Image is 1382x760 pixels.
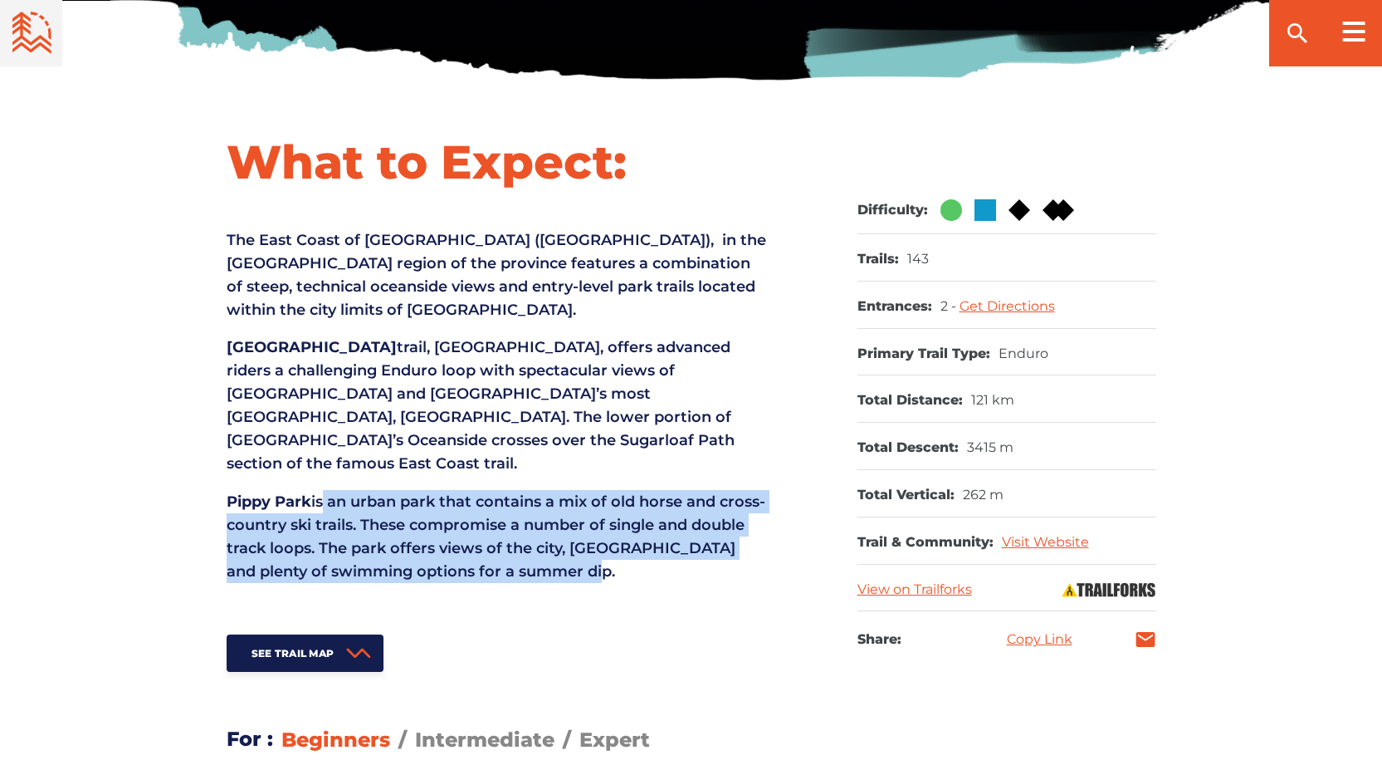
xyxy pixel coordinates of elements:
p: The East Coast of [GEOGRAPHIC_DATA] ([GEOGRAPHIC_DATA]), in the [GEOGRAPHIC_DATA] region of the p... [227,228,766,321]
dt: Primary Trail Type: [857,346,990,363]
img: Double Black DIamond [1043,199,1074,221]
h3: Share: [857,628,901,651]
p: is an urban park that contains a mix of old horse and cross-country ski trails. These compromise ... [227,490,766,583]
a: Get Directions [960,298,1055,314]
a: View on Trailforks [857,581,972,597]
img: Trailforks [1061,581,1156,598]
strong: [GEOGRAPHIC_DATA] [227,338,397,356]
dd: 121 km [971,392,1014,409]
dd: 143 [907,251,929,268]
h3: For [227,722,273,757]
dd: Enduro [999,346,1048,363]
span: Expert [579,728,650,752]
dt: Difficulty: [857,202,928,219]
img: Black Diamond [1008,199,1030,221]
ion-icon: search [1284,20,1311,47]
a: Visit Website [1002,534,1089,550]
dt: Total Distance: [857,392,963,409]
span: Beginners [281,728,390,752]
h1: What to Expect: [227,133,766,191]
img: Blue Square [974,199,996,221]
dd: 3415 m [967,439,1013,457]
dt: Trail & Community: [857,534,994,552]
a: See Trail Map [227,635,384,672]
span: See Trail Map [251,647,335,659]
span: Intermediate [415,728,554,752]
strong: Pippy Park [227,493,311,511]
a: mail [1135,629,1156,650]
a: Copy Link [1007,633,1072,646]
dt: Entrances: [857,298,932,316]
dt: Total Descent: [857,439,959,457]
dd: 262 m [963,487,1004,504]
img: Green Circle [940,199,962,221]
dt: Trails: [857,251,899,268]
span: 2 [940,298,960,314]
p: trail, [GEOGRAPHIC_DATA], offers advanced riders a challenging Enduro loop with spectacular views... [227,336,766,475]
dt: Total Vertical: [857,487,955,504]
